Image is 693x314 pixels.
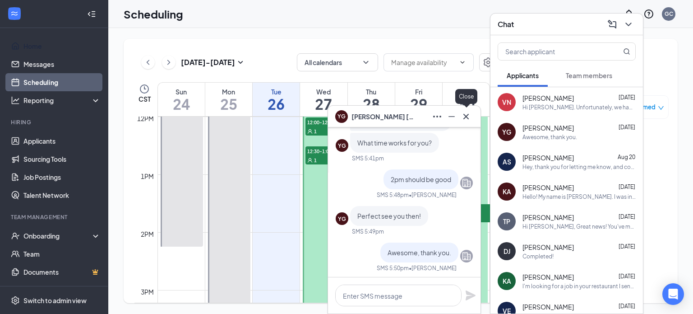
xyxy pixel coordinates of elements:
span: [DATE] [619,124,635,131]
div: DJ [504,247,510,256]
div: Switch to admin view [23,296,87,305]
svg: UserCheck [11,231,20,240]
div: YG [338,142,346,150]
span: [DATE] [619,243,635,250]
a: SurveysCrown [23,281,101,299]
span: 12:30-1:00 PM [305,146,351,155]
span: Awesome, thank you. [388,248,451,257]
div: SMS 5:49pm [352,228,384,235]
div: Hey, thank you for letting me know, and congratulations on your new role! I appreciate you taking... [522,163,636,171]
svg: ChevronRight [164,57,173,68]
div: Sat [443,87,490,96]
div: 1pm [139,171,156,181]
button: All calendarsChevronDown [297,53,378,71]
span: [DATE] [619,273,635,280]
span: 2pm should be good [391,175,451,183]
div: SMS 5:48pm [377,191,409,199]
div: VN [502,98,511,107]
div: Wed [300,87,347,96]
svg: Notifications [624,9,634,19]
span: Perfect see you then! [357,212,421,220]
svg: User [307,158,313,163]
svg: WorkstreamLogo [10,9,19,18]
h1: Scheduling [124,6,183,22]
span: [DATE] [619,303,635,309]
svg: Company [461,251,472,262]
svg: ChevronLeft [143,57,152,68]
a: DocumentsCrown [23,263,101,281]
span: CST [139,94,151,103]
a: Home [23,37,101,55]
button: Ellipses [430,109,444,124]
input: Search applicant [498,43,605,60]
a: Team [23,245,101,263]
span: [PERSON_NAME] [522,94,574,103]
span: Applicants [507,71,539,80]
div: Team Management [11,213,99,221]
span: [PERSON_NAME] [522,123,574,132]
div: Reporting [23,96,101,105]
div: Hello! My name is [PERSON_NAME]. I was invited to schedule an interview but haven't heard back. I... [522,193,636,201]
span: [PERSON_NAME] [PERSON_NAME] [351,112,415,122]
svg: Company [461,178,472,188]
div: Hiring [11,118,99,126]
h3: Chat [498,19,514,29]
span: Team members [566,71,612,80]
a: August 30, 2025 [443,83,490,116]
div: SMS 5:41pm [352,155,384,162]
div: 12pm [135,113,156,123]
a: August 29, 2025 [395,83,442,116]
svg: Settings [483,57,494,68]
a: Messages [23,55,101,73]
button: ComposeMessage [605,17,619,32]
div: YG [502,127,511,136]
div: Close [455,89,477,104]
svg: ChevronDown [361,58,370,67]
div: YG [338,215,346,223]
div: Fri [395,87,442,96]
h1: 27 [300,96,347,112]
svg: QuestionInfo [643,9,654,19]
svg: MagnifyingGlass [623,48,630,55]
span: What time works for you? [357,139,432,147]
svg: Settings [11,296,20,305]
span: 1 [314,128,317,135]
span: 12:00-12:30 PM [305,117,351,127]
span: • [PERSON_NAME] [409,191,457,199]
h1: 26 [253,96,300,112]
h3: [DATE] - [DATE] [181,57,235,67]
a: August 25, 2025 [205,83,252,116]
h1: 28 [348,96,395,112]
svg: Ellipses [432,111,443,122]
button: ChevronRight [162,56,176,69]
a: Applicants [23,132,101,150]
h1: 24 [158,96,205,112]
a: Scheduling [23,73,101,91]
div: 2pm [139,229,156,239]
div: Thu [348,87,395,96]
h1: 25 [205,96,252,112]
div: Sun [158,87,205,96]
svg: ComposeMessage [607,19,618,30]
a: Job Postings [23,168,101,186]
span: [PERSON_NAME] [522,302,574,311]
input: Manage availability [391,57,455,67]
div: Hi [PERSON_NAME]. Unfortunately, we had to reschedule your meeting with Common Bond Cafe for Line... [522,103,636,111]
span: [PERSON_NAME] [522,243,574,252]
a: August 27, 2025 [300,83,347,116]
button: Cross [459,109,473,124]
svg: Plane [465,290,476,301]
span: [DATE] [619,94,635,101]
svg: Analysis [11,96,20,105]
div: Hi [PERSON_NAME], Great news! You've moved on to the next stage of the application. We have a few... [522,223,636,230]
svg: User [307,129,313,134]
div: Onboarding [23,231,93,240]
span: [DATE] [619,213,635,220]
div: Awesome, thank you. [522,133,577,141]
button: Settings [479,53,497,71]
div: GC [665,10,673,18]
div: KA [503,277,511,286]
span: down [658,105,664,111]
